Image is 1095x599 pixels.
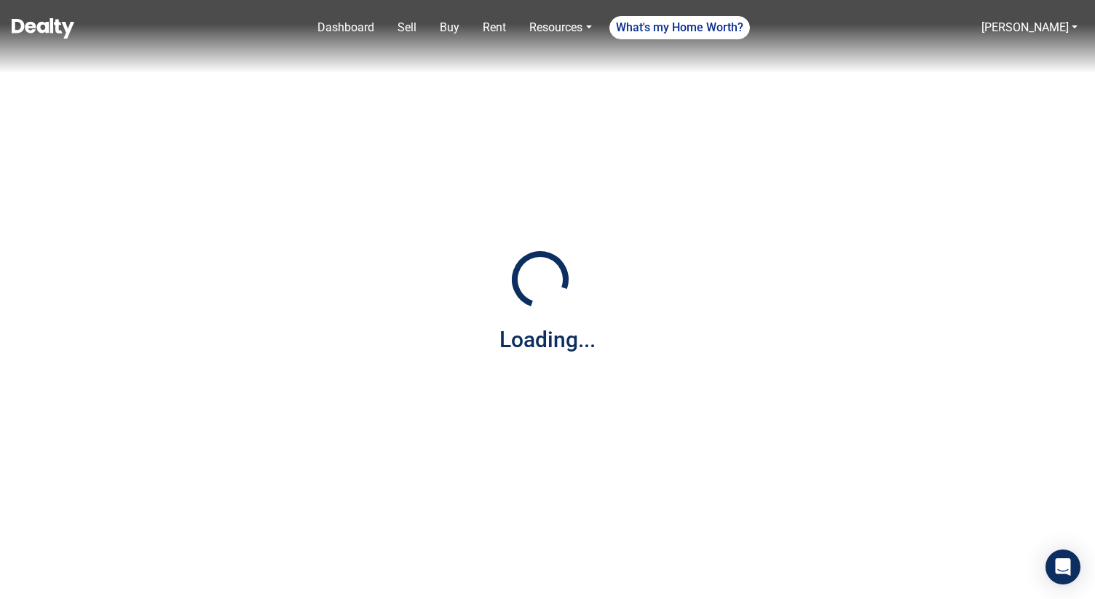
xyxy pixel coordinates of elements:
img: Loading [504,243,577,316]
iframe: BigID CMP Widget [7,555,51,599]
div: Open Intercom Messenger [1045,550,1080,584]
a: What's my Home Worth? [609,16,750,39]
a: Buy [434,13,465,42]
a: Rent [477,13,512,42]
a: Resources [523,13,597,42]
div: Loading... [499,323,596,356]
img: Dealty - Buy, Sell & Rent Homes [12,18,74,39]
a: [PERSON_NAME] [981,20,1069,34]
a: [PERSON_NAME] [976,13,1083,42]
a: Sell [392,13,422,42]
a: Dashboard [312,13,380,42]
